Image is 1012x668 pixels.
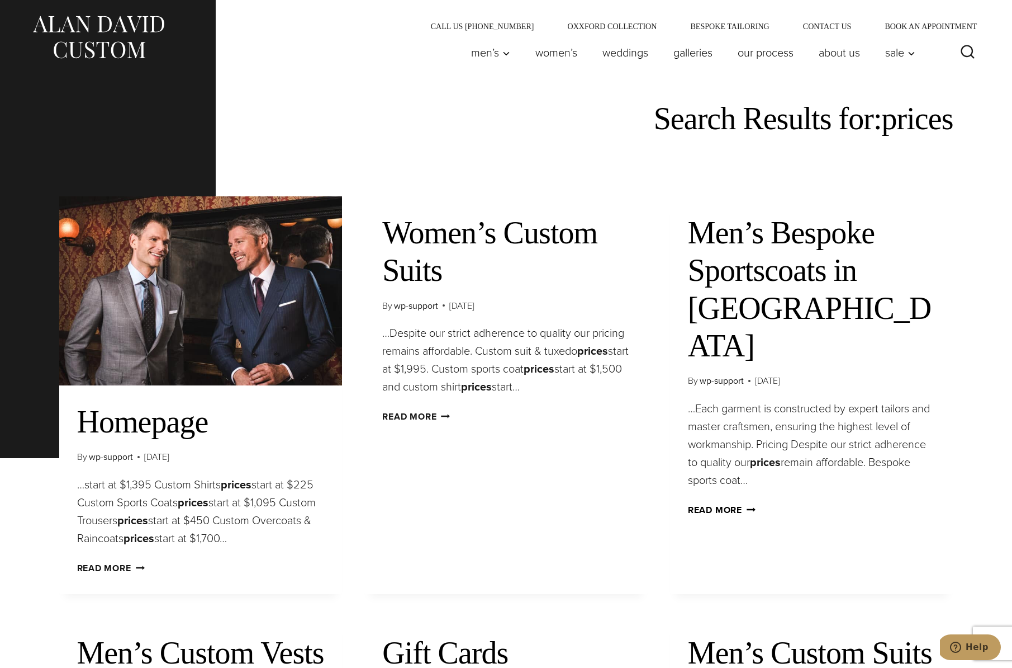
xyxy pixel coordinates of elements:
[661,41,725,64] a: Galleries
[882,101,953,136] span: prices
[89,450,133,463] a: wp-support
[461,378,492,395] strong: prices
[382,324,629,395] span: …Despite our strict adherence to quality our pricing remains affordable. Custom suit & tuxedo sta...
[458,41,522,64] button: Child menu of Men’s
[77,476,316,547] span: …start at $1,395 Custom Shirts start at $225 Custom Sports Coats start at $1,095 Custom Trousers ...
[382,410,450,423] a: Read More
[524,360,554,377] strong: prices
[77,450,87,464] span: By
[688,400,930,488] span: …Each garment is constructed by expert tailors and master craftsmen, ensuring the highest level o...
[77,562,145,575] a: Read More
[750,454,781,471] strong: prices
[550,22,673,30] a: Oxxford Collection
[688,215,932,363] a: Men’s Bespoke Sportscoats in [GEOGRAPHIC_DATA]
[31,12,165,62] img: Alan David Custom
[144,450,169,464] time: [DATE]
[178,494,208,511] strong: prices
[590,41,661,64] a: weddings
[59,100,953,138] h1: Search Results for:
[117,512,148,529] strong: prices
[59,196,343,385] img: Two men in custom suits, one in blue double breasted pinstripe suit and one in medium grey over p...
[449,299,474,313] time: [DATE]
[77,404,208,439] a: Homepage
[123,530,154,547] strong: prices
[868,22,981,30] a: Book an Appointment
[872,41,921,64] button: Child menu of Sale
[577,342,608,359] strong: prices
[673,22,786,30] a: Bespoke Tailoring
[688,374,698,388] span: By
[806,41,872,64] a: About Us
[394,299,438,312] a: wp-support
[688,504,756,516] a: Read More
[414,22,551,30] a: Call Us [PHONE_NUMBER]
[755,374,780,388] time: [DATE]
[940,634,1001,662] iframe: Opens a widget where you can chat to one of our agents
[954,39,981,66] button: View Search Form
[458,41,921,64] nav: Primary Navigation
[700,374,744,387] a: wp-support
[221,476,251,493] strong: prices
[414,22,981,30] nav: Secondary Navigation
[382,215,597,288] a: Women’s Custom Suits
[725,41,806,64] a: Our Process
[522,41,590,64] a: Women’s
[382,299,392,313] span: By
[786,22,868,30] a: Contact Us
